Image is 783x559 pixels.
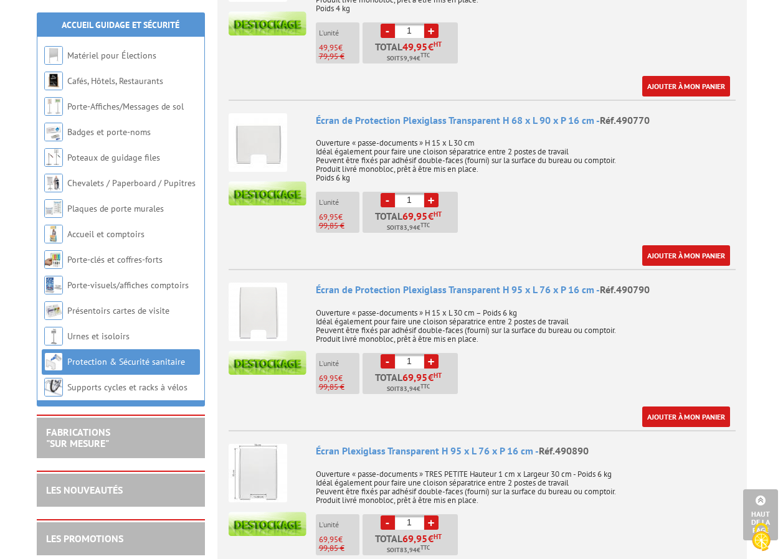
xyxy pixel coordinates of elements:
a: Porte-visuels/affiches comptoirs [67,279,189,291]
a: LES NOUVEAUTÉS [46,484,123,496]
a: Supports cycles et racks à vélos [67,382,187,393]
span: € [428,372,434,382]
span: Soit € [387,223,430,233]
span: € [428,42,434,52]
span: 49,95 [319,42,338,53]
img: Porte-visuels/affiches comptoirs [44,276,63,294]
img: destockage [229,181,306,205]
a: Ajouter à mon panier [642,406,730,427]
span: € [428,533,434,543]
span: 69,95 [319,212,338,222]
img: Accueil et comptoirs [44,225,63,243]
sup: HT [434,532,442,541]
img: Plaques de porte murales [44,199,63,218]
a: FABRICATIONS"Sur Mesure" [46,426,110,449]
span: Soit € [387,384,430,394]
img: Urnes et isoloirs [44,327,63,345]
span: Réf.490790 [600,283,650,296]
p: Total [366,533,458,555]
p: Total [366,211,458,233]
a: Matériel pour Élections [67,50,156,61]
p: € [319,213,359,222]
span: Réf.490770 [600,114,650,126]
a: - [381,193,395,207]
sup: TTC [420,383,430,390]
span: 69,95 [402,533,428,543]
p: L'unité [319,198,359,207]
p: Total [366,42,458,63]
a: Plaques de porte murales [67,203,164,214]
a: Ajouter à mon panier [642,245,730,266]
p: 99,85 € [319,222,359,230]
a: - [381,354,395,369]
img: destockage [229,512,306,536]
img: Supports cycles et racks à vélos [44,378,63,397]
sup: TTC [420,544,430,551]
div: Écran de Protection Plexiglass Transparent H 68 x L 90 x P 16 cm - [316,113,736,128]
a: Cafés, Hôtels, Restaurants [67,75,163,87]
img: Écran de Protection Plexiglass Transparent H 68 x L 90 x P 16 cm [229,113,287,172]
a: Urnes et isoloirs [67,331,130,342]
a: Accueil Guidage et Sécurité [62,19,179,31]
p: 79,95 € [319,52,359,61]
img: Porte-Affiches/Messages de sol [44,97,63,116]
a: + [424,515,439,530]
img: Protection & Sécurité sanitaire [44,352,63,371]
p: L'unité [319,359,359,368]
p: L'unité [319,520,359,529]
img: Écran Plexiglass Transparent H 95 x L 76 x P 16 cm [229,444,287,502]
img: Cafés, Hôtels, Restaurants [44,72,63,90]
sup: TTC [420,222,430,228]
a: Ajouter à mon panier [642,76,730,96]
p: Ouverture « passe-documents » TRES PETITE Hauteur 1 cm x Largeur 30 cm - Poids 6 kg Idéal égaleme... [316,461,736,505]
img: Matériel pour Élections [44,46,63,65]
button: Cookies (fenêtre modale) [739,517,783,559]
a: Protection & Sécurité sanitaire [67,356,185,367]
img: Poteaux de guidage files [44,148,63,167]
a: - [381,515,395,530]
a: Porte-Affiches/Messages de sol [67,101,184,112]
p: € [319,44,359,52]
img: Porte-clés et coffres-forts [44,250,63,269]
p: Total [366,372,458,394]
a: Porte-clés et coffres-forts [67,254,163,265]
a: Présentoirs cartes de visite [67,305,169,316]
p: € [319,374,359,383]
span: Soit € [387,545,430,555]
img: Écran de Protection Plexiglass Transparent H 95 x L 76 x P 16 cm [229,283,287,341]
span: 83,94 [400,384,417,394]
img: destockage [229,350,306,375]
a: + [424,24,439,38]
img: Présentoirs cartes de visite [44,301,63,320]
sup: TTC [420,52,430,59]
a: Badges et porte-noms [67,126,151,138]
span: 69,95 [319,534,338,545]
span: 69,95 [402,211,428,221]
a: + [424,193,439,207]
a: Chevalets / Paperboard / Pupitres [67,177,196,189]
div: Écran de Protection Plexiglass Transparent H 95 x L 76 x P 16 cm - [316,283,736,297]
p: L'unité [319,29,359,37]
img: Chevalets / Paperboard / Pupitres [44,174,63,192]
span: 83,94 [400,545,417,555]
span: 69,95 [402,372,428,382]
sup: HT [434,371,442,380]
span: 59,94 [400,54,417,63]
p: Ouverture « passe-documents » H 15 x L 30 cm – Poids 6 kg Idéal également pour faire une cloison ... [316,300,736,344]
p: € [319,535,359,544]
a: - [381,24,395,38]
p: 99,85 € [319,383,359,392]
span: 83,94 [400,223,417,233]
sup: HT [434,210,442,218]
span: Réf.490890 [539,444,589,457]
sup: HT [434,40,442,49]
p: Ouverture « passe-documents » H 15 x L 30 cm Idéal également pour faire une cloison séparatrice e... [316,130,736,182]
p: 99,85 € [319,544,359,553]
div: Écran Plexiglass Transparent H 95 x L 76 x P 16 cm - [316,444,736,458]
a: Poteaux de guidage files [67,152,160,163]
img: destockage [229,11,306,35]
img: Badges et porte-noms [44,123,63,141]
span: € [428,211,434,221]
img: Cookies (fenêtre modale) [746,522,777,553]
a: Haut de la page [743,489,778,540]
